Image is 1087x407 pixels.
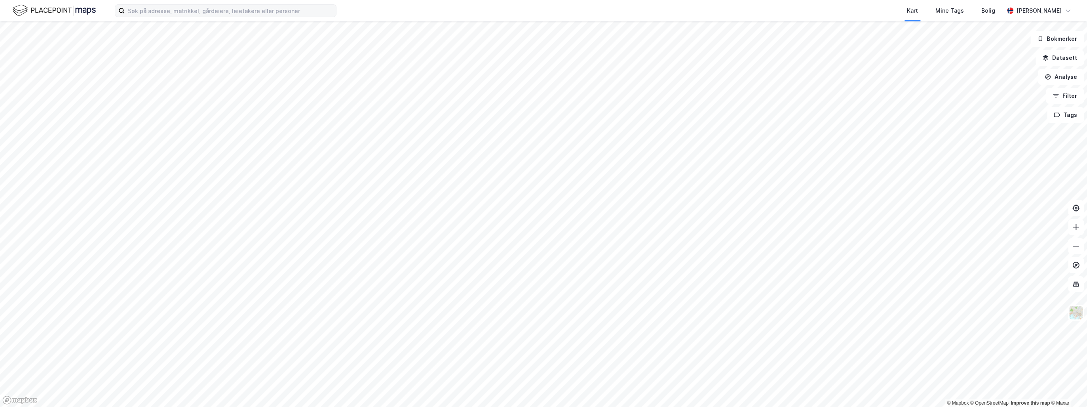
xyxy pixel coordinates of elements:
[1017,6,1062,15] div: [PERSON_NAME]
[13,4,96,17] img: logo.f888ab2527a4732fd821a326f86c7f29.svg
[935,6,964,15] div: Mine Tags
[125,5,336,17] input: Søk på adresse, matrikkel, gårdeiere, leietakere eller personer
[1011,400,1050,406] a: Improve this map
[1047,107,1084,123] button: Tags
[1036,50,1084,66] button: Datasett
[970,400,1009,406] a: OpenStreetMap
[981,6,995,15] div: Bolig
[907,6,918,15] div: Kart
[1047,369,1087,407] div: Kontrollprogram for chat
[947,400,969,406] a: Mapbox
[1068,305,1083,320] img: Z
[1046,88,1084,104] button: Filter
[1038,69,1084,85] button: Analyse
[1030,31,1084,47] button: Bokmerker
[1047,369,1087,407] iframe: Chat Widget
[2,396,37,405] a: Mapbox homepage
